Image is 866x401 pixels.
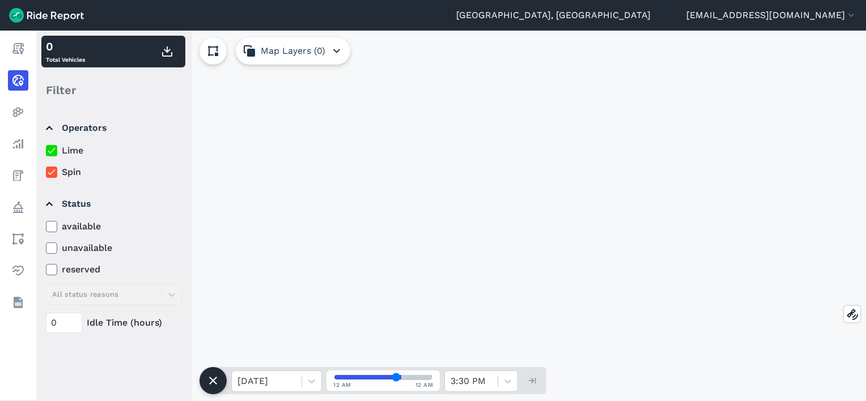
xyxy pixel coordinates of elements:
label: Spin [46,165,182,179]
a: Realtime [8,70,28,91]
label: available [46,220,182,233]
a: Analyze [8,134,28,154]
a: Report [8,39,28,59]
a: Health [8,261,28,281]
button: [EMAIL_ADDRESS][DOMAIN_NAME] [686,8,857,22]
label: reserved [46,263,182,276]
a: Heatmaps [8,102,28,122]
summary: Operators [46,112,180,144]
button: Map Layers (0) [236,37,350,65]
a: Datasets [8,292,28,313]
img: Ride Report [9,8,84,23]
span: 12 AM [333,381,351,389]
label: Lime [46,144,182,157]
a: Fees [8,165,28,186]
a: Policy [8,197,28,217]
span: 12 AM [415,381,434,389]
div: Filter [41,72,185,108]
label: unavailable [46,241,182,255]
a: Areas [8,229,28,249]
div: 0 [46,38,85,55]
a: [GEOGRAPHIC_DATA], [GEOGRAPHIC_DATA] [456,8,651,22]
summary: Status [46,188,180,220]
div: Idle Time (hours) [46,313,182,333]
div: loading [36,31,866,401]
div: Total Vehicles [46,38,85,65]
